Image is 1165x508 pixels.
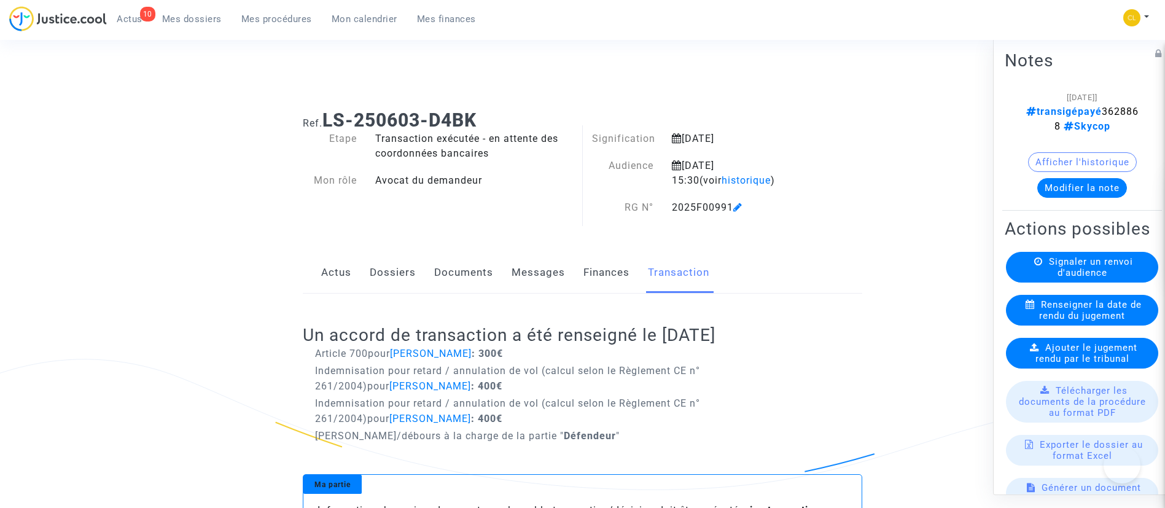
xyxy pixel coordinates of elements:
[1026,105,1102,117] span: transigépayé
[366,131,583,161] div: Transaction exécutée - en attente des coordonnées bancaires
[370,252,416,293] a: Dossiers
[583,252,629,293] a: Finances
[1123,9,1140,26] img: 6fca9af68d76bfc0a5525c74dfee314f
[1005,49,1159,71] h2: Notes
[241,14,312,25] span: Mes procédures
[315,396,862,426] p: Indemnisation pour retard / annulation de vol (calcul selon le Règlement CE n° 261/2004)
[152,10,232,28] a: Mes dossiers
[294,131,366,161] div: Etape
[1061,120,1110,131] span: Skycop
[390,348,472,359] span: [PERSON_NAME]
[315,346,862,361] p: Article 700
[322,10,407,28] a: Mon calendrier
[162,14,222,25] span: Mes dossiers
[564,430,616,442] b: Défendeur
[1035,342,1138,364] span: Ajouter le jugement rendu par le tribunal
[471,413,502,424] b: : 400€
[722,174,771,186] span: historique
[232,10,322,28] a: Mes procédures
[699,174,775,186] span: (voir )
[389,413,471,424] span: [PERSON_NAME]
[321,252,351,293] a: Actus
[512,252,565,293] a: Messages
[367,380,471,392] span: pour
[322,109,477,131] b: LS-250603-D4BK
[471,380,502,392] b: : 400€
[367,413,471,424] span: pour
[663,131,823,146] div: [DATE]
[472,348,503,359] b: : 300€
[107,10,152,28] a: 10Actus
[1104,447,1140,483] iframe: Help Scout Beacon - Open
[648,252,709,293] a: Transaction
[417,14,476,25] span: Mes finances
[1039,299,1142,321] span: Renseigner la date de rendu du jugement
[117,14,142,25] span: Actus
[315,428,862,444] p: [PERSON_NAME]/débours à la charge de la partie " "
[389,380,471,392] span: [PERSON_NAME]
[583,131,663,146] div: Signification
[294,173,366,188] div: Mon rôle
[303,324,862,346] h2: Un accord de transaction a été renseigné le [DATE]
[1067,92,1097,101] span: [[DATE]]
[407,10,486,28] a: Mes finances
[366,173,583,188] div: Avocat du demandeur
[303,117,322,129] span: Ref.
[1027,482,1141,504] span: Générer un document pour ce(s) procédure(s)
[332,14,397,25] span: Mon calendrier
[1019,385,1146,418] span: Télécharger les documents de la procédure au format PDF
[1028,152,1137,171] button: Afficher l'historique
[583,158,663,188] div: Audience
[1037,178,1127,197] button: Modifier la note
[434,252,493,293] a: Documents
[663,158,823,188] div: [DATE] 15:30
[303,475,362,494] div: Ma partie
[1026,105,1139,131] span: 3628868
[1040,439,1143,461] span: Exporter le dossier au format Excel
[9,6,107,31] img: jc-logo.svg
[140,7,155,21] div: 10
[663,200,823,215] div: 2025F00991
[1005,217,1159,239] h2: Actions possibles
[315,363,862,394] p: Indemnisation pour retard / annulation de vol (calcul selon le Règlement CE n° 261/2004)
[1049,256,1133,278] span: Signaler un renvoi d'audience
[583,200,663,215] div: RG N°
[368,348,472,359] span: pour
